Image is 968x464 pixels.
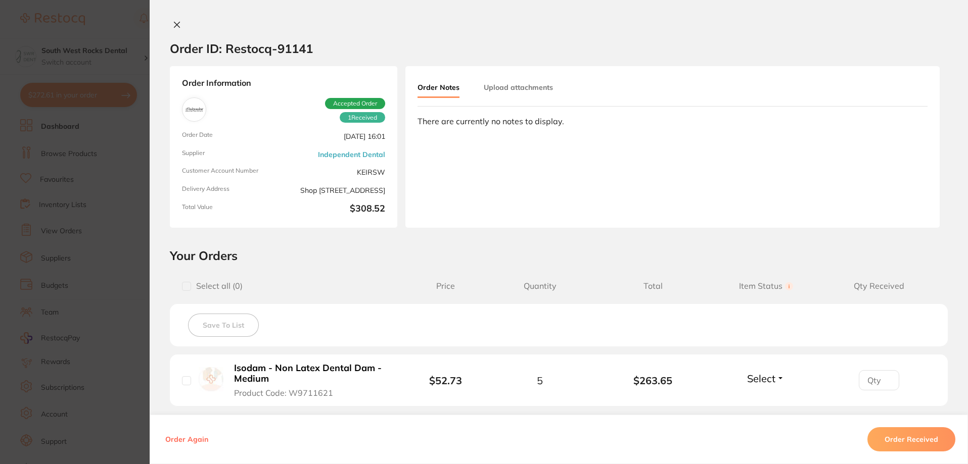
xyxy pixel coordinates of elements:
span: 5 [537,375,543,386]
span: Product Code: W9711621 [234,388,333,397]
span: Received [340,112,385,123]
span: Total [596,281,710,291]
button: Save To List [188,314,259,337]
span: Select all ( 0 ) [191,281,243,291]
span: Total Value [182,203,280,216]
span: Delivery Address [182,185,280,195]
button: Select [744,372,788,385]
h2: Your Orders [170,248,948,263]
h2: Order ID: Restocq- 91141 [170,41,313,56]
img: Independent Dental [185,100,204,119]
span: Accepted Order [325,98,385,109]
button: Order Received [867,427,955,451]
span: Item Status [710,281,823,291]
b: $52.73 [429,374,462,387]
input: Qty [859,370,899,390]
b: Isodam - Non Latex Dental Dam - Medium [234,363,390,384]
span: Supplier [182,149,280,160]
span: Quantity [483,281,596,291]
span: [DATE] 16:01 [288,131,385,141]
span: Shop [STREET_ADDRESS] [288,185,385,195]
span: Qty Received [822,281,936,291]
span: Select [747,372,775,385]
button: Order Notes [418,78,459,98]
strong: Order Information [182,78,385,89]
span: Price [408,281,483,291]
b: $308.52 [288,203,385,216]
span: Customer Account Number [182,167,280,177]
button: Isodam - Non Latex Dental Dam - Medium Product Code: W9711621 [231,363,393,398]
b: $263.65 [596,375,710,386]
button: Upload attachments [484,78,553,96]
img: Isodam - Non Latex Dental Dam - Medium [199,367,223,392]
span: KEIRSW [288,167,385,177]
span: Order Date [182,131,280,141]
div: There are currently no notes to display. [418,117,928,126]
button: Order Again [162,435,211,444]
a: Independent Dental [318,150,385,159]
